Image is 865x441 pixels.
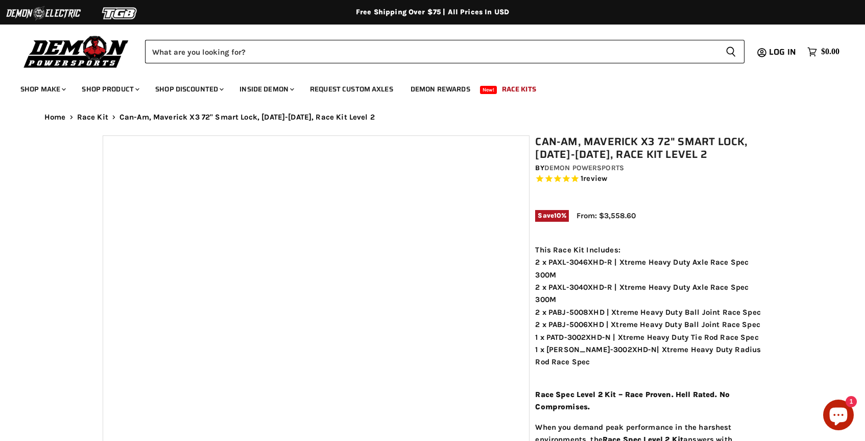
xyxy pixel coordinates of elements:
[535,256,768,368] div: 2 x PAXL-3046XHD-R | Xtreme Heavy Duty Axle Race Spec 300M 2 x PAXL-3040XHD-R | Xtreme Heavy Duty...
[24,8,841,17] div: Free Shipping Over $75 | All Prices In USD
[5,4,82,23] img: Demon Electric Logo 2
[802,44,845,59] a: $0.00
[764,48,802,57] a: Log in
[820,400,857,433] inbox-online-store-chat: Shopify online store chat
[554,212,561,219] span: 10
[535,174,768,184] span: Rated 5.0 out of 5 stars 1 reviews
[13,75,837,100] ul: Main menu
[20,33,132,69] img: Demon Powersports
[44,113,66,122] a: Home
[148,79,230,100] a: Shop Discounted
[583,174,607,183] span: review
[581,174,607,183] span: 1 reviews
[821,47,839,57] span: $0.00
[24,113,841,122] nav: Breadcrumbs
[535,163,768,174] div: by
[232,79,300,100] a: Inside Demon
[717,40,744,63] button: Search
[403,79,478,100] a: Demon Rewards
[494,79,544,100] a: Race Kits
[535,135,768,161] h1: Can-Am, Maverick X3 72" Smart Lock, [DATE]-[DATE], Race Kit Level 2
[480,86,497,94] span: New!
[576,211,636,220] span: From: $3,558.60
[119,113,375,122] span: Can-Am, Maverick X3 72" Smart Lock, [DATE]-[DATE], Race Kit Level 2
[544,164,624,172] a: Demon Powersports
[535,210,569,221] span: Save %
[535,244,768,256] div: This Race Kit Includes:
[302,79,401,100] a: Request Custom Axles
[77,113,108,122] a: Race Kit
[535,390,730,411] b: Race Spec Level 2 Kit – Race Proven. Hell Rated. No Compromises.
[13,79,72,100] a: Shop Make
[145,40,717,63] input: Search
[82,4,158,23] img: TGB Logo 2
[769,45,796,58] span: Log in
[145,40,744,63] form: Product
[74,79,146,100] a: Shop Product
